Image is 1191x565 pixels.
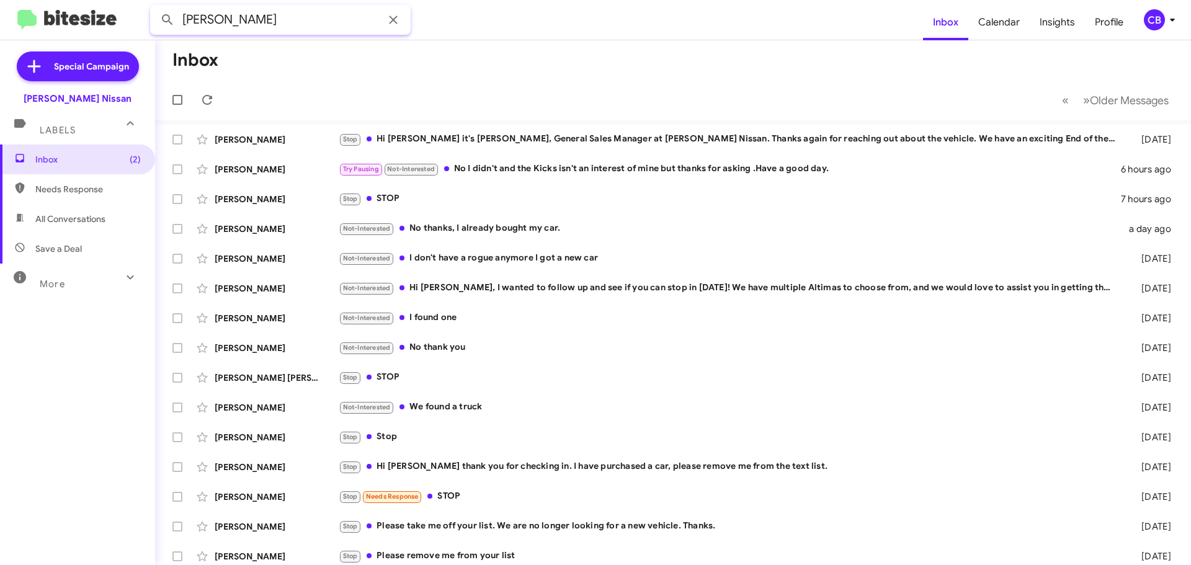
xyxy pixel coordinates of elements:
span: Not-Interested [343,254,391,262]
div: [PERSON_NAME] [215,193,339,205]
span: Stop [343,433,358,441]
div: [PERSON_NAME] [PERSON_NAME] [215,371,339,384]
nav: Page navigation example [1055,87,1176,113]
div: [DATE] [1122,312,1181,324]
div: I don't have a rogue anymore I got a new car [339,251,1122,265]
span: More [40,278,65,290]
div: STOP [339,370,1122,385]
div: [PERSON_NAME] [215,312,339,324]
div: [DATE] [1122,371,1181,384]
div: [PERSON_NAME] [215,491,339,503]
span: Not-Interested [343,344,391,352]
div: [DATE] [1122,133,1181,146]
div: We found a truck [339,400,1122,414]
button: Next [1076,87,1176,113]
div: Hi [PERSON_NAME] it's [PERSON_NAME], General Sales Manager at [PERSON_NAME] Nissan. Thanks again ... [339,132,1122,146]
button: Previous [1055,87,1076,113]
span: Special Campaign [54,60,129,73]
div: Hi [PERSON_NAME] thank you for checking in. I have purchased a car, please remove me from the tex... [339,460,1122,474]
div: Please remove me from your list [339,549,1122,563]
span: Labels [40,125,76,136]
div: [PERSON_NAME] [215,431,339,443]
div: 6 hours ago [1121,163,1181,176]
span: Stop [343,135,358,143]
div: a day ago [1122,223,1181,235]
span: Not-Interested [387,165,435,173]
div: [DATE] [1122,431,1181,443]
span: Stop [343,492,358,500]
span: Not-Interested [343,403,391,411]
div: [DATE] [1122,342,1181,354]
span: Save a Deal [35,242,82,255]
div: [DATE] [1122,461,1181,473]
div: [PERSON_NAME] Nissan [24,92,132,105]
div: Hi [PERSON_NAME], I wanted to follow up and see if you can stop in [DATE]! We have multiple Altim... [339,281,1122,295]
span: Not-Interested [343,225,391,233]
div: STOP [339,192,1121,206]
div: [PERSON_NAME] [215,282,339,295]
a: Calendar [968,4,1030,40]
div: [DATE] [1122,550,1181,563]
div: [DATE] [1122,282,1181,295]
h1: Inbox [172,50,218,70]
div: I found one [339,311,1122,325]
div: Stop [339,430,1122,444]
div: CB [1144,9,1165,30]
div: [PERSON_NAME] [215,133,339,146]
span: Stop [343,195,358,203]
span: » [1083,92,1090,108]
a: Insights [1030,4,1085,40]
div: No thank you [339,340,1122,355]
a: Profile [1085,4,1133,40]
div: [DATE] [1122,491,1181,503]
div: [DATE] [1122,401,1181,414]
div: [PERSON_NAME] [215,342,339,354]
div: 7 hours ago [1121,193,1181,205]
div: [PERSON_NAME] [215,163,339,176]
div: [DATE] [1122,252,1181,265]
span: Stop [343,463,358,471]
span: Older Messages [1090,94,1169,107]
div: [PERSON_NAME] [215,223,339,235]
span: All Conversations [35,213,105,225]
div: No thanks, I already bought my car. [339,221,1122,236]
div: STOP [339,489,1122,504]
span: Needs Response [366,492,419,500]
div: [PERSON_NAME] [215,252,339,265]
div: [PERSON_NAME] [215,401,339,414]
input: Search [150,5,411,35]
button: CB [1133,9,1177,30]
span: (2) [130,153,141,166]
a: Inbox [923,4,968,40]
span: Stop [343,373,358,381]
div: Please take me off your list. We are no longer looking for a new vehicle. Thanks. [339,519,1122,533]
a: Special Campaign [17,51,139,81]
span: Needs Response [35,183,141,195]
span: « [1062,92,1069,108]
div: No I didn't and the Kicks isn't an interest of mine but thanks for asking .Have a good day. [339,162,1121,176]
span: Stop [343,552,358,560]
span: Inbox [35,153,141,166]
span: Try Pausing [343,165,379,173]
div: [PERSON_NAME] [215,461,339,473]
span: Stop [343,522,358,530]
span: Not-Interested [343,284,391,292]
span: Not-Interested [343,314,391,322]
div: [DATE] [1122,520,1181,533]
div: [PERSON_NAME] [215,550,339,563]
div: [PERSON_NAME] [215,520,339,533]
